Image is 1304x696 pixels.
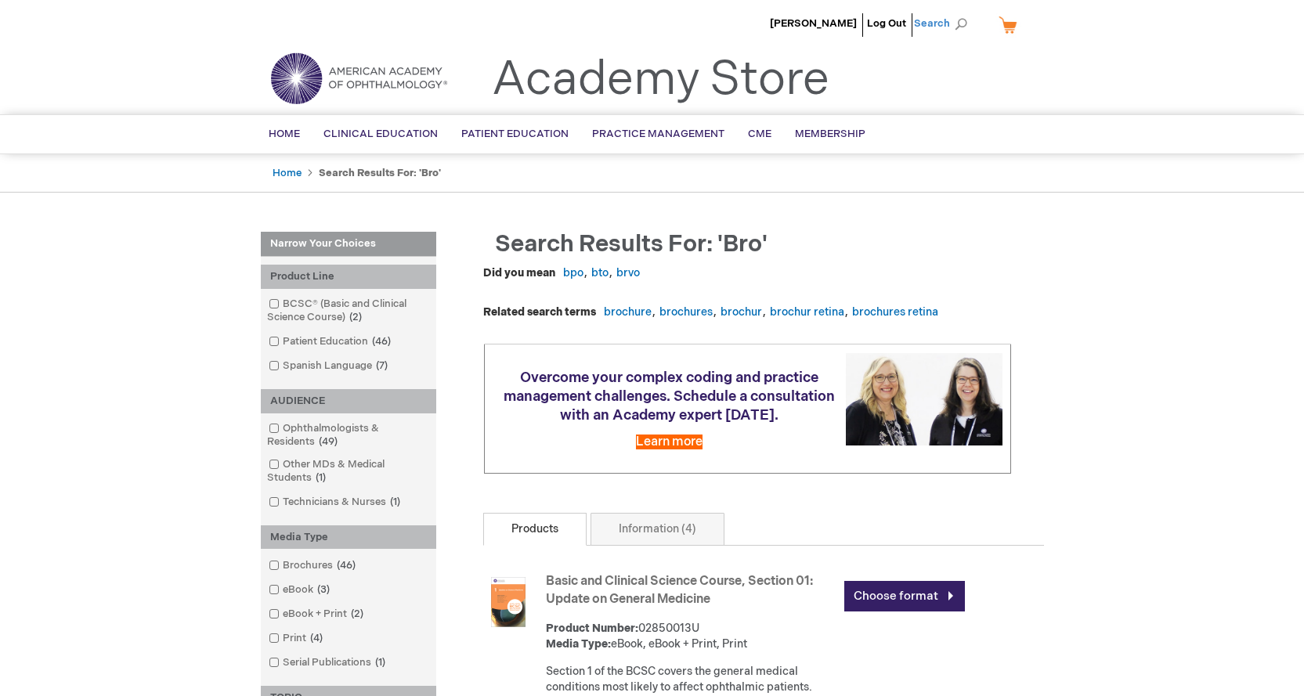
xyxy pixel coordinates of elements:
[492,52,829,108] a: Academy Store
[483,577,533,627] img: Basic and Clinical Science Course, Section 01: Update on General Medicine
[504,370,835,424] span: Overcome your complex coding and practice management challenges. Schedule a consultation with an ...
[265,607,370,622] a: eBook + Print2
[265,495,406,510] a: Technicians & Nurses1
[846,353,1002,445] img: Schedule a consultation with an Academy expert today
[546,637,611,651] strong: Media Type:
[721,305,762,319] a: brochur
[368,335,395,348] span: 46
[604,305,652,319] a: brochure
[313,583,334,596] span: 3
[261,232,436,257] strong: Narrow Your Choices
[261,389,436,413] div: AUDIENCE
[852,305,938,319] a: brochures retina
[371,656,389,669] span: 1
[345,311,366,323] span: 2
[770,305,844,319] a: brochur retina
[770,17,857,30] a: [PERSON_NAME]
[269,128,300,140] span: Home
[265,631,329,646] a: Print4
[795,128,865,140] span: Membership
[461,128,569,140] span: Patient Education
[273,167,302,179] a: Home
[312,471,330,484] span: 1
[265,655,392,670] a: Serial Publications1
[844,581,965,611] a: Choose format
[265,421,432,449] a: Ophthalmologists & Residents49
[265,457,432,485] a: Other MDs & Medical Students1
[591,266,609,279] a: bto
[315,435,341,448] span: 49
[914,8,973,39] span: Search
[265,558,362,573] a: Brochures46
[546,574,813,607] a: Basic and Clinical Science Course, Section 01: Update on General Medicine
[563,266,583,279] a: bpo
[546,664,836,695] div: Section 1 of the BCSC covers the general medical conditions most likely to affect ophthalmic pati...
[495,230,768,258] span: Search results for: 'bro'
[483,265,555,281] dt: Did you mean
[319,167,441,179] strong: Search results for: 'bro'
[592,128,724,140] span: Practice Management
[591,513,724,546] a: Information (4)
[636,435,703,449] a: Learn more
[261,265,436,289] div: Product Line
[748,128,771,140] span: CME
[306,632,327,644] span: 4
[265,334,397,349] a: Patient Education46
[546,621,836,652] div: 02850013U eBook, eBook + Print, Print
[265,297,432,325] a: BCSC® (Basic and Clinical Science Course)2
[616,266,640,279] a: brvo
[483,513,587,546] a: Products
[867,17,906,30] a: Log Out
[546,622,638,635] strong: Product Number:
[659,305,713,319] a: brochures
[261,525,436,550] div: Media Type
[483,305,596,320] dt: Related search terms
[386,496,404,508] span: 1
[347,608,367,620] span: 2
[265,359,394,373] a: Spanish Language7
[333,559,359,572] span: 46
[265,582,336,597] a: eBook3
[323,128,438,140] span: Clinical Education
[372,359,392,372] span: 7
